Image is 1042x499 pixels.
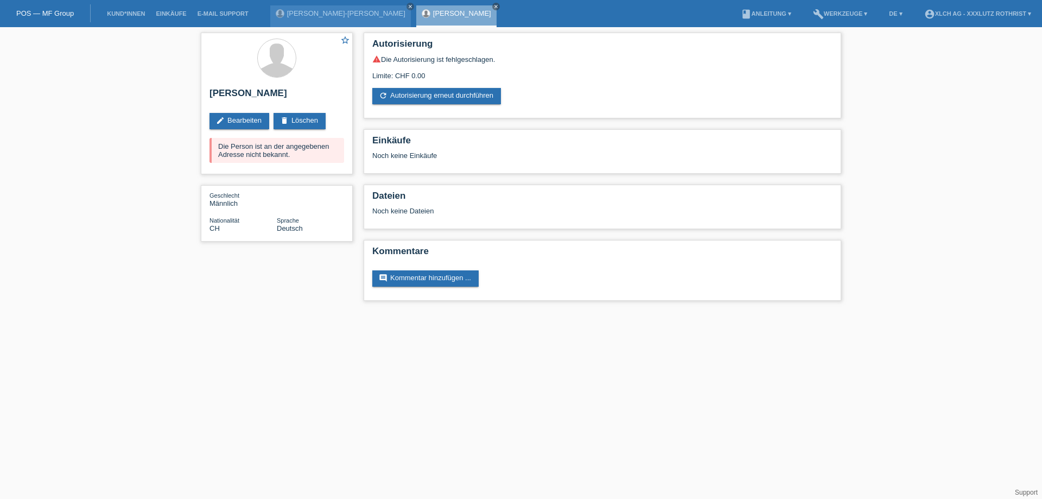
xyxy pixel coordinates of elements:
i: comment [379,274,387,282]
i: star_border [340,35,350,45]
a: refreshAutorisierung erneut durchführen [372,88,501,104]
span: Nationalität [209,217,239,224]
a: editBearbeiten [209,113,269,129]
span: Sprache [277,217,299,224]
a: buildWerkzeuge ▾ [808,10,873,17]
i: close [408,4,413,9]
h2: Einkäufe [372,135,833,151]
i: book [741,9,752,20]
a: deleteLöschen [274,113,326,129]
i: delete [280,116,289,125]
a: E-Mail Support [192,10,254,17]
i: close [493,4,499,9]
i: edit [216,116,225,125]
i: account_circle [924,9,935,20]
a: Kund*innen [101,10,150,17]
a: bookAnleitung ▾ [735,10,797,17]
a: close [492,3,500,10]
a: [PERSON_NAME] [433,9,491,17]
h2: [PERSON_NAME] [209,88,344,104]
div: Noch keine Einkäufe [372,151,833,168]
a: account_circleXLCH AG - XXXLutz Rothrist ▾ [919,10,1037,17]
i: refresh [379,91,387,100]
div: Männlich [209,191,277,207]
i: build [813,9,824,20]
a: POS — MF Group [16,9,74,17]
a: DE ▾ [884,10,907,17]
a: Support [1015,489,1038,496]
h2: Dateien [372,191,833,207]
div: Noch keine Dateien [372,207,704,215]
span: Geschlecht [209,192,239,199]
a: Einkäufe [150,10,192,17]
h2: Kommentare [372,246,833,262]
a: star_border [340,35,350,47]
span: Schweiz [209,224,220,232]
div: Limite: CHF 0.00 [372,64,833,80]
h2: Autorisierung [372,39,833,55]
div: Die Autorisierung ist fehlgeschlagen. [372,55,833,64]
a: commentKommentar hinzufügen ... [372,270,479,287]
a: close [406,3,414,10]
i: warning [372,55,381,64]
div: Die Person ist an der angegebenen Adresse nicht bekannt. [209,138,344,163]
span: Deutsch [277,224,303,232]
a: [PERSON_NAME]-[PERSON_NAME] [287,9,405,17]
